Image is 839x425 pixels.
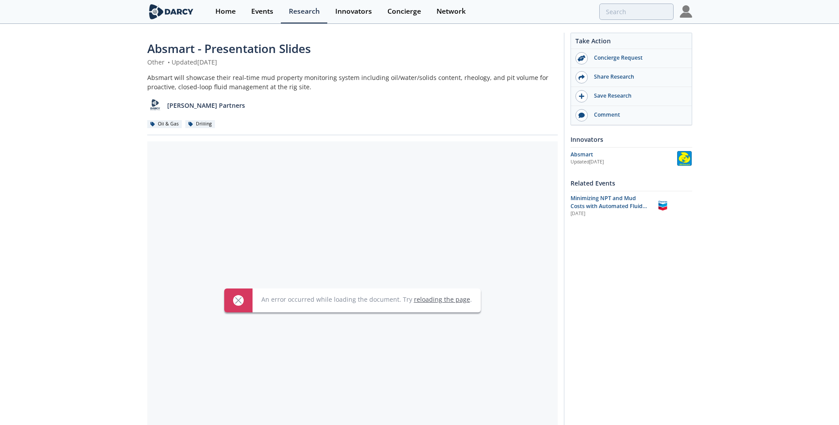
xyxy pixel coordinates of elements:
div: Home [215,8,236,15]
p: [PERSON_NAME] Partners [167,101,245,110]
div: Absmart will showcase their real-time mud property monitoring system including oil/water/solids c... [147,73,558,91]
div: Related Events [571,175,692,191]
a: Minimizing NPT and Mud Costs with Automated Fluids Intelligence [DATE] Chevron [571,194,692,218]
span: • [166,58,172,66]
img: Profile [680,5,692,18]
img: Absmart [677,151,692,166]
iframe: chat widget [802,390,830,416]
div: Events [251,8,273,15]
div: Absmart [571,151,677,159]
div: Take Action [571,36,692,49]
div: Network [437,8,466,15]
div: Comment [588,111,687,119]
div: Other Updated [DATE] [147,57,558,67]
div: Research [289,8,320,15]
div: Save Research [588,92,687,100]
div: Innovators [335,8,372,15]
span: Absmart - Presentation Slides [147,41,311,57]
img: Chevron [655,198,670,213]
div: Drilling [185,120,215,128]
div: Innovators [571,132,692,147]
div: Share Research [588,73,687,81]
span: Minimizing NPT and Mud Costs with Automated Fluids Intelligence [571,194,647,218]
img: logo-wide.svg [147,4,195,19]
div: Updated [DATE] [571,159,677,166]
a: Absmart Updated[DATE] Absmart [571,151,692,166]
div: Oil & Gas [147,120,182,128]
div: Concierge [387,8,421,15]
div: Concierge Request [588,54,687,62]
input: Advanced Search [599,4,674,20]
div: [DATE] [571,210,649,217]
